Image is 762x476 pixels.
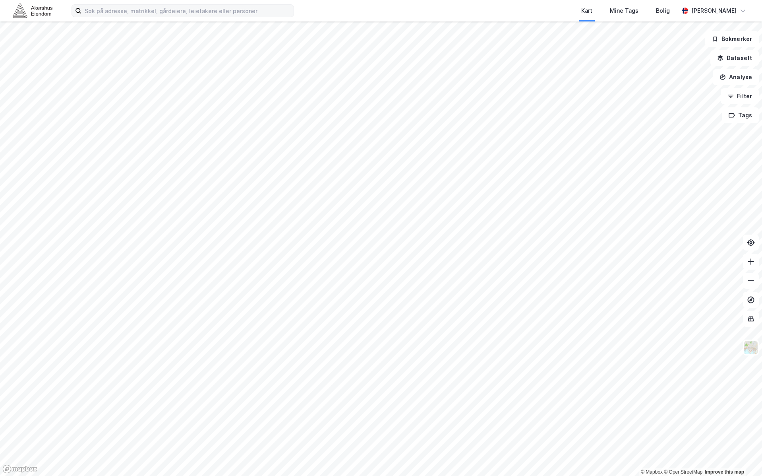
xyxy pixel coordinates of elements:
div: Kart [581,6,592,16]
input: Søk på adresse, matrikkel, gårdeiere, leietakere eller personer [81,5,294,17]
div: Mine Tags [610,6,638,16]
div: Kontrollprogram for chat [722,438,762,476]
img: akershus-eiendom-logo.9091f326c980b4bce74ccdd9f866810c.svg [13,4,52,17]
div: Bolig [656,6,670,16]
iframe: Chat Widget [722,438,762,476]
div: [PERSON_NAME] [691,6,737,16]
